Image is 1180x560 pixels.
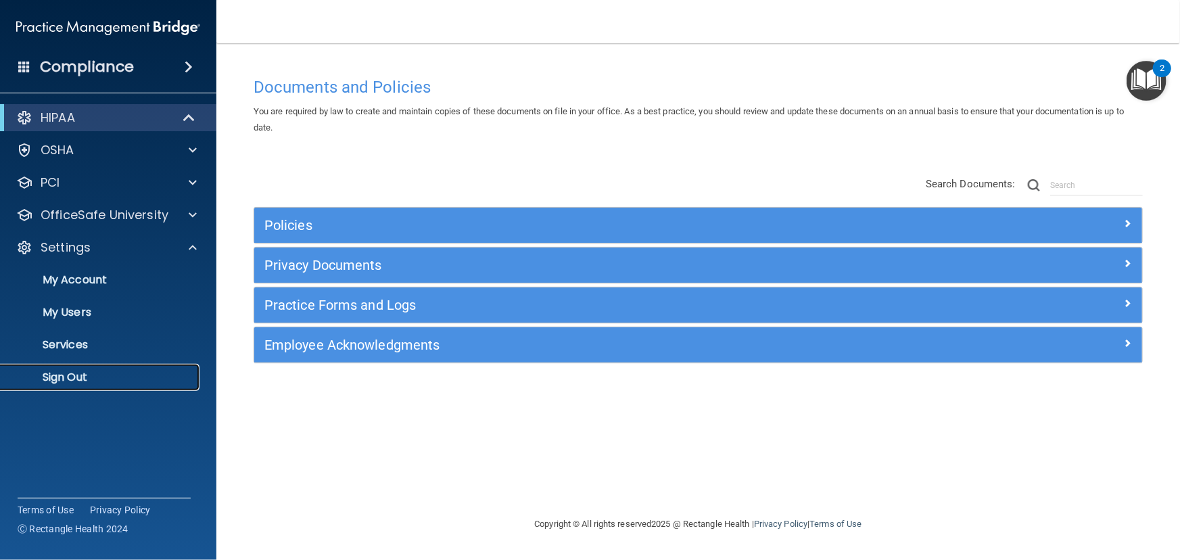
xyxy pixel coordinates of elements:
span: Ⓒ Rectangle Health 2024 [18,522,128,536]
h5: Privacy Documents [264,258,910,273]
a: PCI [16,174,197,191]
a: HIPAA [16,110,196,126]
h4: Documents and Policies [254,78,1143,96]
img: PMB logo [16,14,200,41]
span: You are required by law to create and maintain copies of these documents on file in your office. ... [254,106,1124,133]
p: OfficeSafe University [41,207,168,223]
p: Sign Out [9,371,193,384]
a: Policies [264,214,1132,236]
img: ic-search.3b580494.png [1028,179,1040,191]
a: Privacy Policy [90,503,151,517]
button: Open Resource Center, 2 new notifications [1127,61,1166,101]
p: HIPAA [41,110,75,126]
p: Services [9,338,193,352]
input: Search [1050,175,1143,195]
a: Terms of Use [809,519,862,529]
a: Settings [16,239,197,256]
a: Employee Acknowledgments [264,334,1132,356]
h5: Employee Acknowledgments [264,337,910,352]
a: OfficeSafe University [16,207,197,223]
p: My Users [9,306,193,319]
p: OSHA [41,142,74,158]
p: My Account [9,273,193,287]
h5: Policies [264,218,910,233]
h5: Practice Forms and Logs [264,298,910,312]
a: Privacy Policy [754,519,807,529]
span: Search Documents: [926,178,1016,190]
div: Copyright © All rights reserved 2025 @ Rectangle Health | | [452,503,945,546]
h4: Compliance [40,57,134,76]
a: Terms of Use [18,503,74,517]
p: PCI [41,174,60,191]
p: Settings [41,239,91,256]
a: Practice Forms and Logs [264,294,1132,316]
a: Privacy Documents [264,254,1132,276]
div: 2 [1160,68,1164,86]
a: OSHA [16,142,197,158]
